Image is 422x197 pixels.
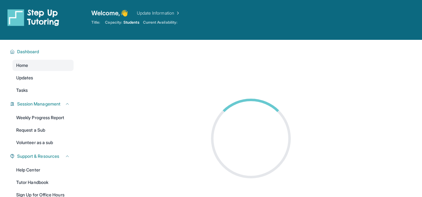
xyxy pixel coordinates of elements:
[12,124,74,136] a: Request a Sub
[16,62,28,68] span: Home
[105,20,122,25] span: Capacity:
[17,49,39,55] span: Dashboard
[12,164,74,176] a: Help Center
[12,112,74,123] a: Weekly Progress Report
[7,9,59,26] img: logo
[174,10,180,16] img: Chevron Right
[91,20,100,25] span: Title:
[143,20,177,25] span: Current Availability:
[15,101,70,107] button: Session Management
[15,49,70,55] button: Dashboard
[15,153,70,159] button: Support & Resources
[12,177,74,188] a: Tutor Handbook
[91,9,128,17] span: Welcome, 👋
[12,72,74,83] a: Updates
[137,10,180,16] a: Update Information
[12,137,74,148] a: Volunteer as a sub
[12,60,74,71] a: Home
[17,101,60,107] span: Session Management
[17,153,59,159] span: Support & Resources
[16,87,28,93] span: Tasks
[123,20,139,25] span: Students
[12,85,74,96] a: Tasks
[16,75,33,81] span: Updates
